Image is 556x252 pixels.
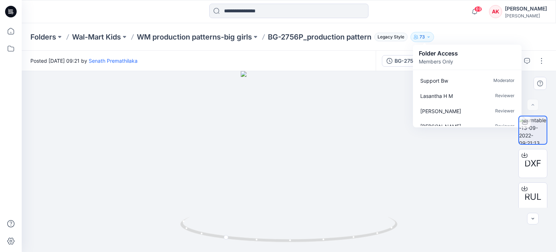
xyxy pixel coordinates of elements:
p: Lasantha H M [420,92,453,100]
p: Moderator [493,77,514,84]
p: Folder Access [419,49,458,58]
p: 73 [420,33,425,41]
p: Support Bw [420,77,448,84]
span: DXF [525,157,541,170]
span: 69 [474,6,482,12]
img: turntable-13-09-2022-09:21:13 [519,116,547,144]
span: Legacy Style [374,33,408,41]
div: BG-2756P_production pattern [395,57,428,65]
a: Senath Premathilaka [89,58,138,64]
a: [PERSON_NAME]Reviewer [414,119,520,134]
button: BG-2756P_production pattern [382,55,433,67]
div: [PERSON_NAME] [505,4,547,13]
a: [PERSON_NAME]Reviewer [414,103,520,119]
span: Posted [DATE] 09:21 by [30,57,138,65]
a: Wal-Mart Kids [72,32,121,42]
div: [PERSON_NAME] [505,13,547,18]
button: Legacy Style [371,32,408,42]
p: Members Only [419,58,458,65]
p: Reviewer [495,92,514,100]
p: Kumari Kulathilake [420,123,461,130]
a: Folders [30,32,56,42]
p: Nihal Sirimanna [420,107,461,115]
button: 73 [410,32,434,42]
span: RUL [525,190,542,203]
a: Lasantha H MReviewer [414,88,520,103]
p: BG-2756P_production pattern [268,32,371,42]
p: Reviewer [495,107,514,115]
div: AK [489,5,502,18]
a: WM production patterns-big girls [137,32,252,42]
a: Support BwModerator [414,73,520,88]
p: Reviewer [495,123,514,130]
